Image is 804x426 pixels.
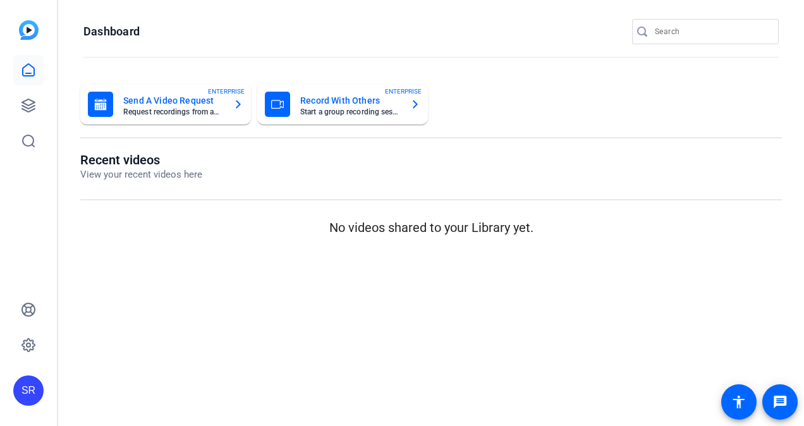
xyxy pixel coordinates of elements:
[772,394,788,410] mat-icon: message
[208,87,245,96] span: ENTERPRISE
[123,108,223,116] mat-card-subtitle: Request recordings from anyone, anywhere
[257,84,428,125] button: Record With OthersStart a group recording sessionENTERPRISE
[385,87,422,96] span: ENTERPRISE
[300,108,400,116] mat-card-subtitle: Start a group recording session
[83,24,140,39] h1: Dashboard
[13,375,44,406] div: SR
[123,93,223,108] mat-card-title: Send A Video Request
[655,24,769,39] input: Search
[80,167,202,182] p: View your recent videos here
[80,84,251,125] button: Send A Video RequestRequest recordings from anyone, anywhereENTERPRISE
[19,20,39,40] img: blue-gradient.svg
[300,93,400,108] mat-card-title: Record With Others
[80,218,782,237] p: No videos shared to your Library yet.
[80,152,202,167] h1: Recent videos
[731,394,746,410] mat-icon: accessibility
